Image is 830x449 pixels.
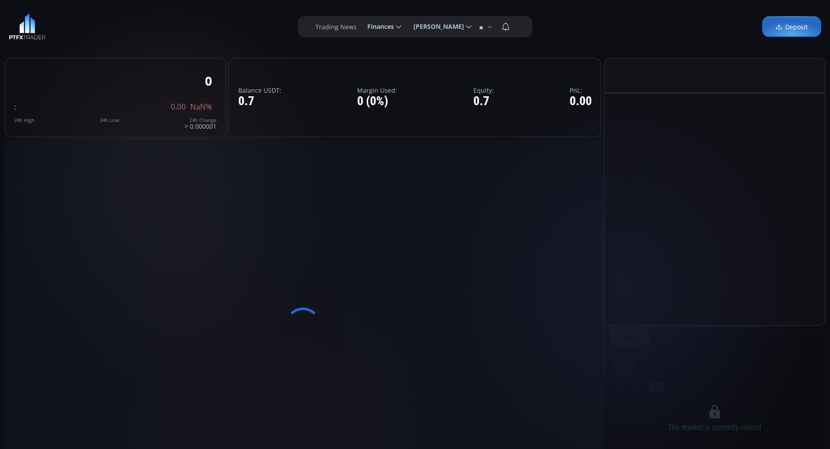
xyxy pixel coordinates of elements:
[205,74,212,88] div: 0
[9,13,46,40] img: LOGO
[315,22,357,32] label: Trading News
[361,18,394,35] span: Finances
[775,22,808,32] span: Deposit
[570,95,592,108] div: 0.00
[185,118,216,130] div: > 0.000001
[14,102,16,112] span: :
[171,103,186,111] span: 0.00
[473,87,494,94] label: Equity:
[100,118,119,123] div: 24h Low
[14,118,35,123] div: 24h High
[238,87,281,94] label: Balance USDT:
[357,95,397,108] div: 0 (0%)
[473,95,494,108] div: 0.7
[570,87,592,94] label: PnL:
[185,118,216,123] div: 24h Change
[762,16,821,37] a: Deposit
[357,87,397,94] label: Margin Used:
[407,18,464,35] span: [PERSON_NAME]
[190,103,212,111] span: NaN%
[238,95,281,108] div: 0.7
